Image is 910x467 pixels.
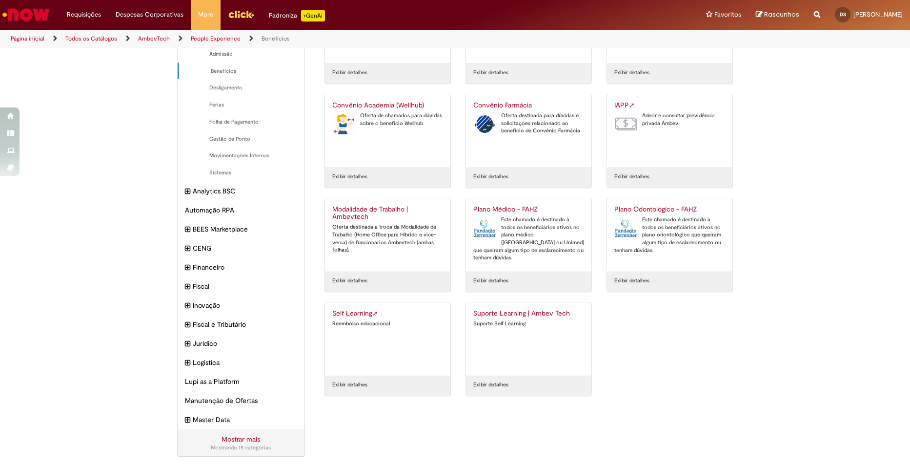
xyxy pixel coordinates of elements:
[178,181,305,201] div: expandir categoria Analytics BSC Analytics BSC
[138,35,170,42] a: AmbevTech
[116,10,183,20] span: Despesas Corporativas
[185,152,298,160] span: Movimentações Internas
[178,147,305,165] div: Movimentações Internas
[228,7,254,21] img: click_logo_yellow_360x200.png
[178,96,305,114] div: Férias
[473,112,584,135] div: Oferta destinada para dúvidas e solicitações relacionado ao benefício de Convênio Farmácia
[178,410,305,429] div: expandir categoria Master Data Master Data
[65,35,117,42] a: Todos os Catálogos
[185,84,298,92] span: Desligamento
[473,216,584,262] div: Este chamado é destinado à todos os beneficiários ativos no plano médico ([GEOGRAPHIC_DATA] ou Un...
[185,101,298,109] span: Férias
[185,300,190,311] i: expandir categoria Inovação
[372,309,378,318] span: Link Externo
[193,358,298,367] span: Logistica
[185,186,190,197] i: expandir categoria Analytics BSC
[11,35,44,42] a: Página inicial
[614,216,725,255] div: Este chamado é destinado à todos os beneficiários ativos no plano odontológico que queiram algum ...
[193,262,298,272] span: Financeiro
[178,391,305,410] div: Manutenção de Ofertas
[185,281,190,292] i: expandir categoria Fiscal
[67,10,101,20] span: Requisições
[332,112,355,136] img: Convênio Academia (Wellhub)
[178,334,305,353] div: expandir categoria Jurídico Jurídico
[614,277,649,285] a: Exibir detalhes
[178,28,305,181] ul: AmbevTech subcategorias
[193,339,298,348] span: Jurídico
[473,320,584,328] div: Suporte Self Learning
[607,198,732,272] a: Plano Odontológico - FAHZ Plano Odontológico - FAHZ Este chamado é destinado à todos os beneficiá...
[473,277,508,285] a: Exibir detalhes
[756,10,799,20] a: Rascunhos
[185,444,298,452] div: Mostrando 15 categorias
[193,415,298,425] span: Master Data
[325,198,450,272] a: Modalidade de Trabalho | Ambevtech Oferta destinada a troca da Modalidade de Trabalho (Home Offic...
[185,205,298,215] span: Automação RPA
[193,300,298,310] span: Inovação
[614,206,725,213] h2: Plano Odontológico - FAHZ
[193,224,298,234] span: BEES Marketplace
[185,339,190,349] i: expandir categoria Jurídico
[185,415,190,425] i: expandir categoria Master Data
[185,319,190,330] i: expandir categoria Fiscal e Tributário
[185,243,190,254] i: expandir categoria CENG
[466,94,591,168] a: Convênio Farmácia Convênio Farmácia Oferta destinada para dúvidas e solicitações relacionado ao b...
[185,358,190,368] i: expandir categoria Logistica
[178,113,305,131] div: Folha de Pagamento
[193,243,298,253] span: CENG
[185,262,190,273] i: expandir categoria Financeiro
[262,35,290,42] a: Benefícios
[178,315,305,334] div: expandir categoria Fiscal e Tributário Fiscal e Tributário
[186,67,298,75] span: Benefícios
[1,5,51,24] img: ServiceNow
[473,381,508,389] a: Exibir detalhes
[473,69,508,77] a: Exibir detalhes
[178,276,305,296] div: expandir categoria Fiscal Fiscal
[193,186,298,196] span: Analytics BSC
[185,224,190,235] i: expandir categoria BEES Marketplace
[853,10,903,19] span: [PERSON_NAME]
[178,45,305,182] ul: People Experience subcategorias
[473,206,584,213] h2: Plano Médico - FAHZ
[185,377,298,386] span: Lupi as a Platform
[332,381,367,389] a: Exibir detalhes
[332,310,443,318] h2: Self Learning
[193,281,298,291] span: Fiscal
[629,101,635,109] span: Link Externo
[178,353,305,372] div: expandir categoria Logistica Logistica
[325,302,450,376] a: Self LearningLink Externo Reembolso educacional
[332,206,443,221] h2: Modalidade de Trabalho | Ambevtech
[178,238,305,258] div: expandir categoria CENG CENG
[178,372,305,391] div: Lupi as a Platform
[614,102,725,109] h2: IAPP
[473,102,584,109] h2: Convênio Farmácia
[325,94,450,168] a: Convênio Academia (Wellhub) Convênio Academia (Wellhub) Oferta de chamados para dúvidas sobre o b...
[301,10,325,21] p: +GenAi
[178,219,305,239] div: expandir categoria BEES Marketplace BEES Marketplace
[473,310,584,318] h2: Suporte Learning | Ambev Tech
[185,118,298,126] span: Folha de Pagamento
[332,173,367,181] a: Exibir detalhes
[473,173,508,181] a: Exibir detalhes
[198,10,213,20] span: More
[185,50,298,58] span: Admissão
[193,319,298,329] span: Fiscal e Tributário
[178,79,305,97] div: Desligamento
[473,216,496,240] img: Plano Médico - FAHZ
[269,10,325,21] div: Padroniza
[178,200,305,220] div: Automação RPA
[185,135,298,143] span: Gestão de Ponto
[191,35,241,42] a: People Experience
[764,10,799,19] span: Rascunhos
[614,112,725,127] div: Aderir e consultar previdência privada Ambev
[178,45,305,63] div: Admissão
[185,169,298,177] span: Sistemas
[185,396,298,405] span: Manutenção de Ofertas
[607,94,732,168] a: IAPPLink Externo IAPP Aderir e consultar previdência privada Ambev
[332,223,443,254] div: Oferta destinada a troca da Modalidade de Trabalho (Home Office para Híbrido e vice-versa) de fun...
[473,112,496,136] img: Convênio Farmácia
[614,216,637,240] img: Plano Odontológico - FAHZ
[178,63,305,80] div: Benefícios
[178,130,305,148] div: Gestão de Ponto
[714,10,741,20] span: Favoritos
